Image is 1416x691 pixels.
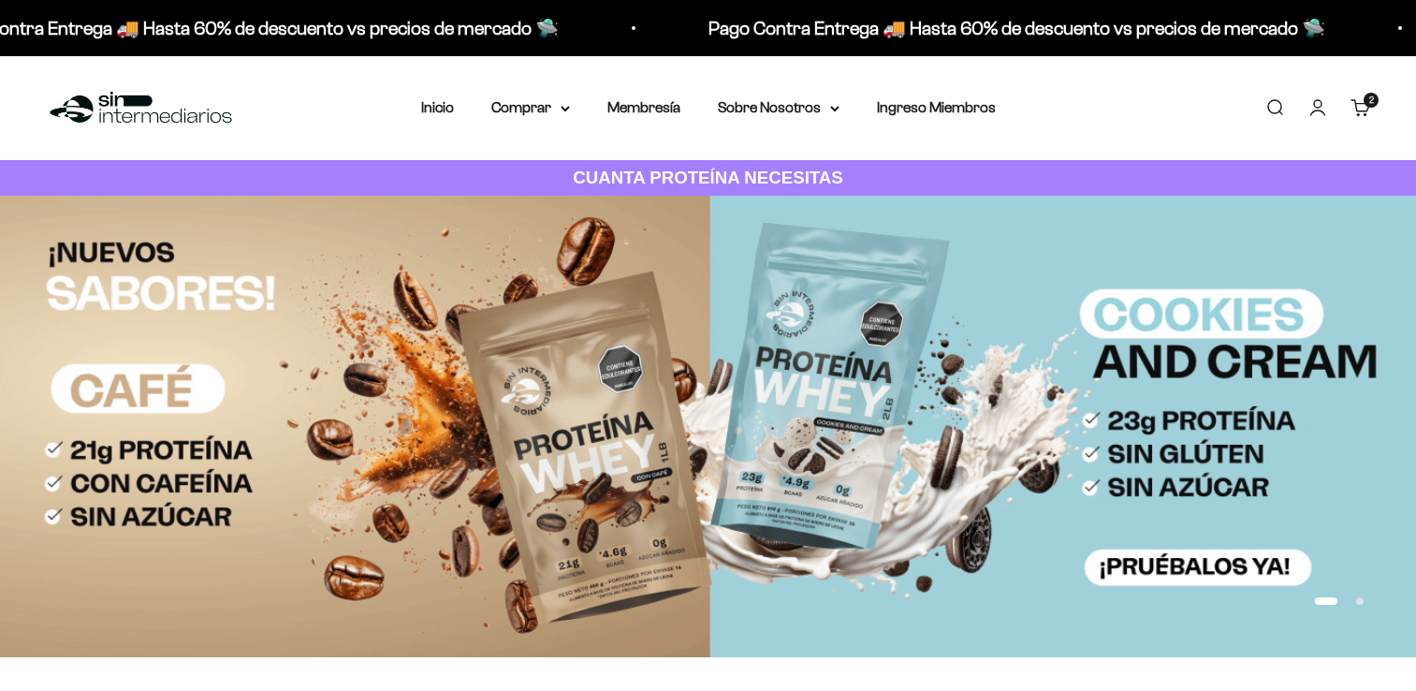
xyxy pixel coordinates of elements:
summary: Comprar [491,96,570,120]
span: 2 [1369,96,1374,105]
strong: CUANTA PROTEÍNA NECESITAS [573,168,843,187]
p: Pago Contra Entrega 🚚 Hasta 60% de descuento vs precios de mercado 🛸 [401,13,1018,43]
a: Membresía [607,99,680,115]
summary: Sobre Nosotros [718,96,839,120]
a: Ingreso Miembros [877,99,996,115]
a: Inicio [421,99,454,115]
